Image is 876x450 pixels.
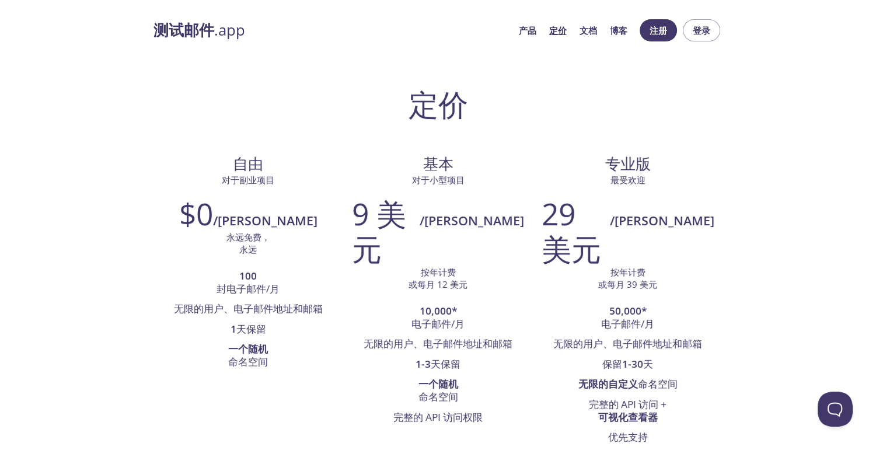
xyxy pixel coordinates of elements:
[549,23,567,38] a: 定价
[162,320,334,340] li: 天保留
[578,377,638,390] strong: 无限的自定义
[411,174,464,186] span: 对于小型项目
[598,410,658,424] strong: 可视化查看器
[418,377,458,390] strong: 一个随机
[609,211,714,231] h6: /[PERSON_NAME]
[179,196,213,231] h2: $0
[162,340,334,373] li: 命名空间
[162,267,334,300] li: 封电子邮件/月
[542,334,714,354] li: 无限的用户、电子邮件地址和邮箱
[610,23,627,38] a: 博客
[226,231,270,256] p: 永远免费， 永远
[352,302,524,335] li: 电子邮件/月
[153,20,509,40] a: 测试邮件.app
[231,322,236,336] strong: 1
[352,355,524,375] li: 天保留
[416,357,431,371] strong: 1-3
[683,19,720,41] button: 登录
[609,304,647,318] strong: 50,000*
[580,23,597,38] a: 文档
[352,375,524,408] li: 命名空间
[542,196,609,266] h2: 29 美元
[153,20,214,40] strong: 测试邮件
[542,375,714,395] li: 命名空间
[622,357,643,371] strong: 1-30
[542,355,714,375] li: 保留 天
[542,154,713,174] span: 专业版
[352,334,524,354] li: 无限的用户、电子邮件地址和邮箱
[419,304,456,318] strong: 10,000*
[409,86,468,121] h1: 定价
[519,23,536,38] a: 产品
[239,269,257,282] strong: 100
[163,154,334,174] span: 自由
[228,342,268,355] strong: 一个随机
[213,211,317,231] h6: /[PERSON_NAME]
[352,196,420,266] h2: 9 美元
[420,211,524,231] h6: /[PERSON_NAME]
[542,428,714,448] li: 优先支持
[692,23,711,38] span: 登录
[353,154,523,174] span: 基本
[640,19,677,41] button: 注册
[409,266,467,291] p: 按年计费 或每月 12 美元
[352,408,524,428] li: 完整的 API 访问权限
[610,174,645,186] span: 最受欢迎
[542,302,714,335] li: 电子邮件/月
[162,299,334,319] li: 无限的用户、电子邮件地址和邮箱
[542,395,714,428] li: 完整的 API 访问 +
[598,266,657,291] p: 按年计费 或每月 39 美元
[818,392,853,427] iframe: Help Scout Beacon - Open
[222,174,274,186] span: 对于副业项目
[649,23,668,38] span: 注册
